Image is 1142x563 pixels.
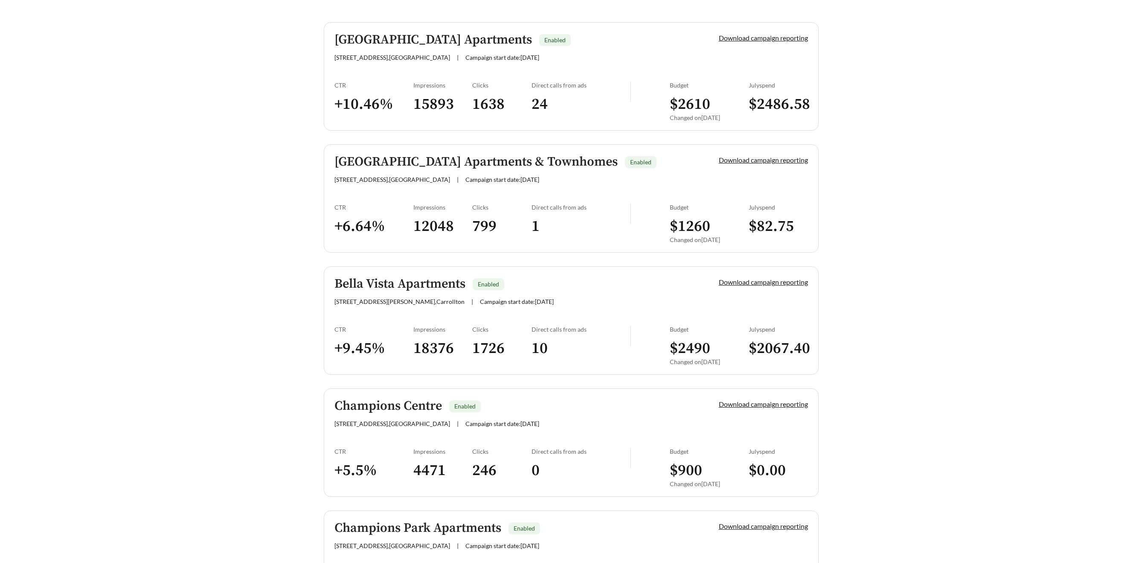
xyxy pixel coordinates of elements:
a: Download campaign reporting [719,278,808,286]
div: Direct calls from ads [532,204,630,211]
span: [STREET_ADDRESS] , [GEOGRAPHIC_DATA] [334,54,450,61]
h3: 0 [532,461,630,480]
span: | [457,542,459,549]
span: | [457,54,459,61]
a: Champions CentreEnabled[STREET_ADDRESS],[GEOGRAPHIC_DATA]|Campaign start date:[DATE]Download camp... [324,388,819,497]
h3: $ 2067.40 [749,339,808,358]
h5: Champions Centre [334,399,442,413]
h3: 1 [532,217,630,236]
div: Budget [670,448,749,455]
div: Clicks [472,82,532,89]
div: Impressions [413,82,473,89]
span: Campaign start date: [DATE] [465,420,539,427]
div: July spend [749,448,808,455]
h3: 12048 [413,217,473,236]
div: Budget [670,204,749,211]
div: Impressions [413,204,473,211]
div: Clicks [472,204,532,211]
a: Bella Vista ApartmentsEnabled[STREET_ADDRESS][PERSON_NAME],Carrollton|Campaign start date:[DATE]D... [324,266,819,375]
h3: 18376 [413,339,473,358]
a: [GEOGRAPHIC_DATA] Apartments & TownhomesEnabled[STREET_ADDRESS],[GEOGRAPHIC_DATA]|Campaign start ... [324,144,819,253]
h5: Bella Vista Apartments [334,277,465,291]
span: Campaign start date: [DATE] [465,176,539,183]
h3: $ 82.75 [749,217,808,236]
div: Clicks [472,326,532,333]
div: Budget [670,326,749,333]
div: July spend [749,204,808,211]
span: Enabled [544,36,566,44]
span: Enabled [454,403,476,410]
span: Enabled [630,158,651,166]
img: line [630,204,631,224]
span: Campaign start date: [DATE] [465,542,539,549]
a: Download campaign reporting [719,522,808,530]
div: Changed on [DATE] [670,114,749,121]
a: Download campaign reporting [719,400,808,408]
h3: 10 [532,339,630,358]
h3: + 10.46 % [334,95,413,114]
a: Download campaign reporting [719,34,808,42]
span: Campaign start date: [DATE] [480,298,554,305]
h3: 799 [472,217,532,236]
div: Changed on [DATE] [670,236,749,243]
h3: 15893 [413,95,473,114]
h3: $ 900 [670,461,749,480]
h5: [GEOGRAPHIC_DATA] Apartments & Townhomes [334,155,618,169]
h5: [GEOGRAPHIC_DATA] Apartments [334,33,532,47]
span: | [457,176,459,183]
h3: + 9.45 % [334,339,413,358]
h3: 24 [532,95,630,114]
h3: $ 2486.58 [749,95,808,114]
div: July spend [749,82,808,89]
div: Direct calls from ads [532,82,630,89]
h3: 4471 [413,461,473,480]
img: line [630,448,631,468]
span: | [471,298,473,305]
div: CTR [334,82,413,89]
span: Enabled [478,280,499,288]
span: Campaign start date: [DATE] [465,54,539,61]
a: Download campaign reporting [719,156,808,164]
h3: + 6.64 % [334,217,413,236]
div: CTR [334,448,413,455]
span: [STREET_ADDRESS] , [GEOGRAPHIC_DATA] [334,176,450,183]
h3: 1638 [472,95,532,114]
span: [STREET_ADDRESS] , [GEOGRAPHIC_DATA] [334,420,450,427]
h3: 1726 [472,339,532,358]
div: Budget [670,82,749,89]
span: [STREET_ADDRESS][PERSON_NAME] , Carrollton [334,298,465,305]
div: Impressions [413,326,473,333]
h3: $ 2490 [670,339,749,358]
h3: $ 1260 [670,217,749,236]
div: CTR [334,326,413,333]
h3: + 5.5 % [334,461,413,480]
a: [GEOGRAPHIC_DATA] ApartmentsEnabled[STREET_ADDRESS],[GEOGRAPHIC_DATA]|Campaign start date:[DATE]D... [324,22,819,131]
h3: $ 2610 [670,95,749,114]
span: | [457,420,459,427]
h3: 246 [472,461,532,480]
img: line [630,82,631,102]
span: [STREET_ADDRESS] , [GEOGRAPHIC_DATA] [334,542,450,549]
div: Changed on [DATE] [670,480,749,487]
div: Changed on [DATE] [670,358,749,365]
div: Direct calls from ads [532,326,630,333]
div: CTR [334,204,413,211]
span: Enabled [514,525,535,532]
div: Impressions [413,448,473,455]
h3: $ 0.00 [749,461,808,480]
div: Clicks [472,448,532,455]
img: line [630,326,631,346]
div: Direct calls from ads [532,448,630,455]
h5: Champions Park Apartments [334,521,501,535]
div: July spend [749,326,808,333]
